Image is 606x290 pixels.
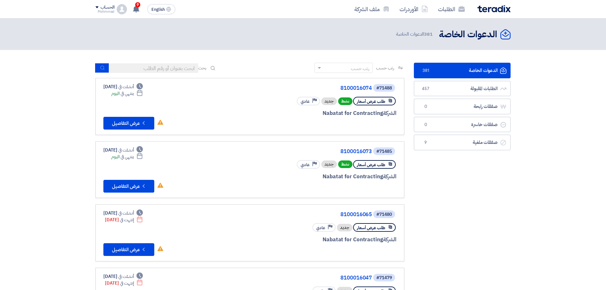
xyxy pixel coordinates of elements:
[103,147,143,153] div: [DATE]
[439,28,497,41] h2: الدعوات الخاصة
[351,65,369,72] div: رتب حسب
[422,122,429,128] span: 0
[349,2,394,17] a: ملف الشركة
[243,173,396,181] div: Nabatat for Contracting
[103,210,143,216] div: [DATE]
[118,83,134,90] span: أنشئت في
[245,212,372,217] a: 8100016065
[121,90,134,97] span: ينتهي في
[243,236,396,244] div: Nabatat for Contracting
[117,4,127,14] img: profile_test.png
[338,97,352,105] span: نشط
[376,65,394,71] span: رتب حسب
[414,99,511,114] a: صفقات رابحة0
[396,31,434,38] span: الدعوات الخاصة
[422,103,429,110] span: 0
[414,63,511,78] a: الدعوات الخاصة381
[245,149,372,154] a: 8100016073
[105,280,143,286] div: [DATE]
[103,117,154,130] button: عرض التفاصيل
[95,10,114,13] div: Mohmmad
[422,86,429,92] span: 457
[198,65,206,71] span: بحث
[245,275,372,281] a: 8100016047
[103,243,154,256] button: عرض التفاصيل
[422,139,429,146] span: 9
[383,173,397,180] span: الشركة
[118,273,134,280] span: أنشئت في
[118,210,134,216] span: أنشئت في
[338,160,352,168] span: نشط
[357,225,385,231] span: طلب عرض أسعار
[301,162,310,168] span: عادي
[121,153,134,160] span: ينتهي في
[422,67,429,74] span: 381
[105,216,143,223] div: [DATE]
[111,153,143,160] div: اليوم
[103,180,154,193] button: عرض التفاصيل
[147,4,175,14] button: English
[337,224,352,231] div: جديد
[357,162,385,168] span: طلب عرض أسعار
[245,85,372,91] a: 8100016074
[414,135,511,150] a: صفقات ملغية9
[135,2,140,7] span: 9
[111,90,143,97] div: اليوم
[301,98,310,104] span: عادي
[414,117,511,132] a: صفقات خاسرة0
[383,109,397,117] span: الشركة
[151,7,165,12] span: English
[118,147,134,153] span: أنشئت في
[414,81,511,96] a: الطلبات المقبولة457
[376,212,392,217] div: #71480
[424,31,433,38] span: 381
[376,276,392,280] div: #71479
[316,225,325,231] span: عادي
[357,98,385,104] span: طلب عرض أسعار
[109,63,198,73] input: ابحث بعنوان أو رقم الطلب
[433,2,470,17] a: الطلبات
[477,5,511,12] img: Teradix logo
[394,2,433,17] a: الأوردرات
[103,83,143,90] div: [DATE]
[120,280,134,286] span: إنتهت في
[376,86,392,90] div: #71488
[321,97,337,105] div: جديد
[383,236,397,244] span: الشركة
[120,216,134,223] span: إنتهت في
[376,149,392,154] div: #71485
[103,273,143,280] div: [DATE]
[101,5,114,10] div: الحساب
[321,160,337,168] div: جديد
[243,109,396,117] div: Nabatat for Contracting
